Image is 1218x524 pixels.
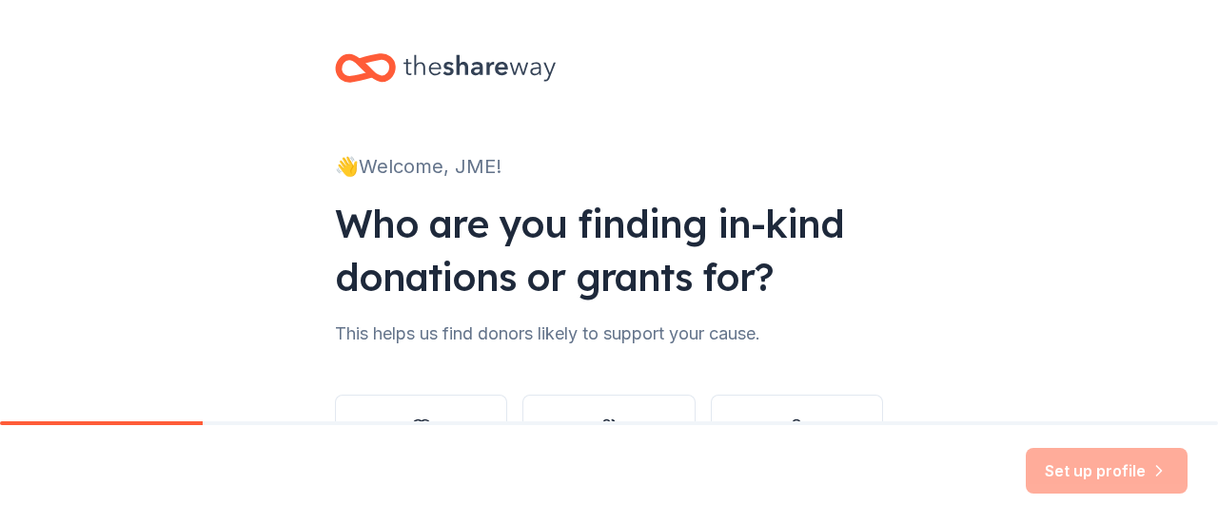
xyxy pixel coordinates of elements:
[335,151,883,182] div: 👋 Welcome, JME!
[335,395,507,486] button: Nonprofit
[522,395,695,486] button: Other group
[335,197,883,303] div: Who are you finding in-kind donations or grants for?
[335,319,883,349] div: This helps us find donors likely to support your cause.
[711,395,883,486] button: Individual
